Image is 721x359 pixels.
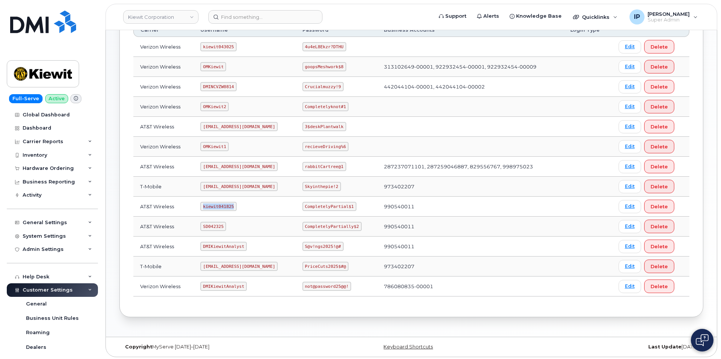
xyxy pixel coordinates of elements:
td: 990540011 [377,237,564,257]
td: Verizon Wireless [133,37,194,57]
a: Edit [619,60,641,73]
span: [PERSON_NAME] [648,11,690,17]
strong: Last Update [648,344,681,350]
a: Edit [619,240,641,253]
div: Ione Partin [624,9,703,24]
a: Keyboard Shortcuts [383,344,433,350]
a: Alerts [472,9,504,24]
button: Delete [644,180,674,193]
button: Delete [644,140,674,153]
img: Open chat [696,334,709,346]
td: Verizon Wireless [133,97,194,117]
code: DMIKiewitAnalyst [200,282,247,291]
span: Knowledge Base [516,12,562,20]
th: Carrier [133,23,194,37]
button: Delete [644,280,674,293]
td: AT&T Wireless [133,197,194,217]
code: kiewit043025 [200,42,236,51]
span: Delete [651,83,668,90]
td: 313102649-00001, 922932454-00001, 922932454-00009 [377,57,564,77]
button: Delete [644,40,674,53]
a: Edit [619,180,641,193]
button: Delete [644,80,674,93]
td: AT&T Wireless [133,217,194,237]
code: DMIKiewitAnalyst [200,242,247,251]
button: Delete [644,220,674,233]
code: SD042325 [200,222,226,231]
a: Edit [619,40,641,53]
button: Delete [644,100,674,113]
span: Quicklinks [582,14,609,20]
a: Edit [619,160,641,173]
code: CompletelyPartially$2 [302,222,362,231]
span: Delete [651,263,668,270]
td: Verizon Wireless [133,57,194,77]
span: Delete [651,123,668,130]
td: 287237071101, 287259046887, 829556767, 998975023 [377,157,564,177]
code: [EMAIL_ADDRESS][DOMAIN_NAME] [200,122,278,131]
span: Delete [651,103,668,110]
a: Kiewit Corporation [123,10,199,24]
td: 990540011 [377,197,564,217]
a: Edit [619,220,641,233]
code: [EMAIL_ADDRESS][DOMAIN_NAME] [200,262,278,271]
td: 973402207 [377,257,564,277]
button: Delete [644,240,674,253]
th: Business Accounts [377,23,564,37]
span: Delete [651,63,668,70]
code: OMKiewit2 [200,102,229,111]
code: Skyinthepie!2 [302,182,341,191]
td: AT&T Wireless [133,157,194,177]
span: Delete [651,143,668,150]
div: Quicklinks [568,9,623,24]
td: Verizon Wireless [133,137,194,157]
span: Delete [651,183,668,190]
code: [EMAIL_ADDRESS][DOMAIN_NAME] [200,182,278,191]
button: Delete [644,200,674,213]
td: 442044104-00001, 442044104-00002 [377,77,564,97]
span: IP [634,12,640,21]
td: AT&T Wireless [133,237,194,257]
span: Delete [651,203,668,210]
td: 786080835-00001 [377,277,564,296]
span: Delete [651,163,668,170]
span: Delete [651,243,668,250]
code: not@password25@@! [302,282,351,291]
a: Edit [619,280,641,293]
button: Delete [644,160,674,173]
code: OMKiewit [200,62,226,71]
code: Completelyknot#1 [302,102,349,111]
code: S@v!ngs2025!@# [302,242,344,251]
td: T-Mobile [133,177,194,197]
code: goopsMeshwork$8 [302,62,346,71]
code: PriceCuts2025$#@ [302,262,349,271]
td: Verizon Wireless [133,77,194,97]
a: Edit [619,120,641,133]
strong: Copyright [125,344,152,350]
span: Support [445,12,466,20]
span: Alerts [483,12,499,20]
span: Delete [651,223,668,230]
button: Delete [644,60,674,73]
td: 973402207 [377,177,564,197]
code: DMINCVZW0814 [200,82,236,91]
a: Edit [619,260,641,273]
code: 3$deskPlantwalk [302,122,346,131]
code: kiewit041825 [200,202,236,211]
code: [EMAIL_ADDRESS][DOMAIN_NAME] [200,162,278,171]
td: Verizon Wireless [133,277,194,296]
code: CompletelyPartial$1 [302,202,356,211]
th: Password [296,23,377,37]
a: Edit [619,100,641,113]
button: Delete [644,260,674,273]
span: Delete [651,283,668,290]
code: rabbitCartree@1 [302,162,346,171]
span: Super Admin [648,17,690,23]
td: 990540011 [377,217,564,237]
td: AT&T Wireless [133,117,194,137]
input: Find something... [208,10,322,24]
a: Support [434,9,472,24]
code: Crucialmuzzy!9 [302,82,344,91]
code: recieveDriving%6 [302,142,349,151]
span: Delete [651,43,668,50]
